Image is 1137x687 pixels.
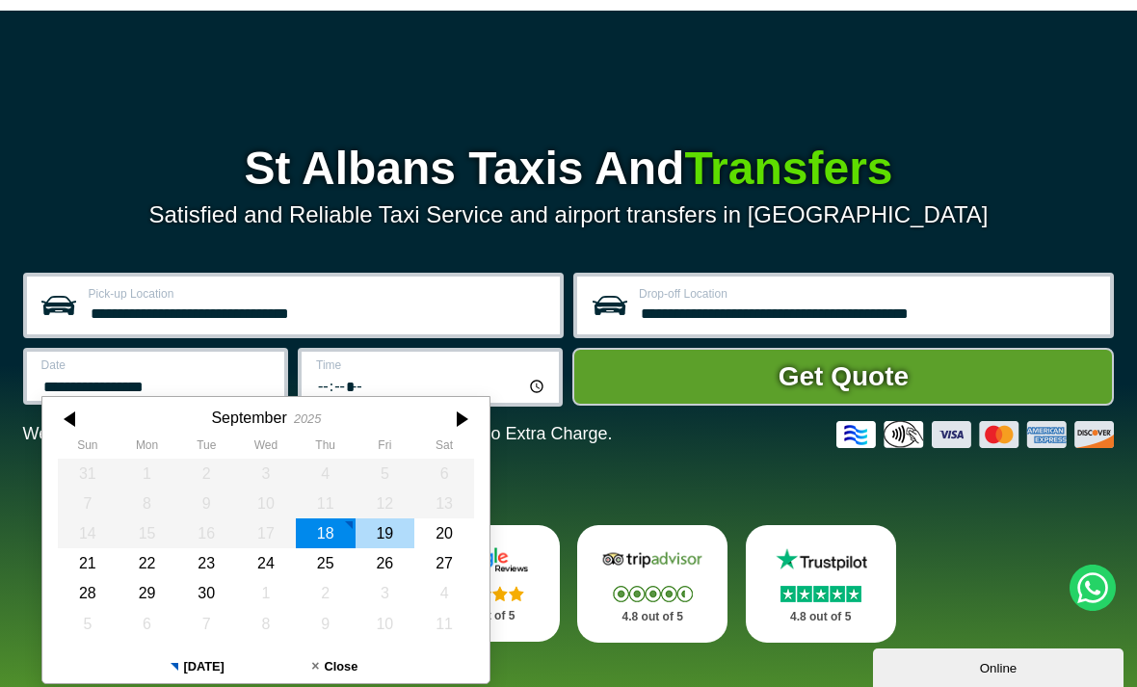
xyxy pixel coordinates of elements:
div: 06 October 2025 [117,609,176,639]
div: 25 September 2025 [295,548,355,578]
div: 01 September 2025 [117,459,176,489]
div: 04 October 2025 [414,578,474,608]
div: 08 September 2025 [117,489,176,518]
span: The Car at No Extra Charge. [391,424,612,443]
div: 01 October 2025 [236,578,296,608]
div: 29 September 2025 [117,578,176,608]
label: Pick-up Location [89,288,548,300]
div: 12 September 2025 [355,489,414,518]
label: Date [41,359,273,371]
img: Stars [613,586,693,602]
iframe: chat widget [873,645,1127,687]
div: 03 October 2025 [355,578,414,608]
button: Get Quote [572,348,1114,406]
th: Thursday [295,438,355,458]
div: 23 September 2025 [176,548,236,578]
div: 04 September 2025 [295,459,355,489]
a: Tripadvisor Stars 4.8 out of 5 [577,525,727,643]
div: 10 October 2025 [355,609,414,639]
th: Wednesday [236,438,296,458]
div: 03 September 2025 [236,459,296,489]
div: 07 September 2025 [58,489,118,518]
div: 13 September 2025 [414,489,474,518]
button: Close [266,650,404,683]
th: Tuesday [176,438,236,458]
img: Stars [780,586,861,602]
th: Saturday [414,438,474,458]
div: 02 October 2025 [295,578,355,608]
h1: St Albans Taxis And [23,145,1115,192]
div: September [211,409,286,427]
span: Transfers [684,143,892,194]
div: 16 September 2025 [176,518,236,548]
div: 02 September 2025 [176,459,236,489]
div: 18 September 2025 [295,518,355,548]
div: 15 September 2025 [117,518,176,548]
div: 14 September 2025 [58,518,118,548]
div: 09 October 2025 [295,609,355,639]
div: 17 September 2025 [236,518,296,548]
img: Tripadvisor [598,546,706,573]
th: Monday [117,438,176,458]
p: 4.8 out of 5 [767,605,875,629]
div: 2025 [293,411,320,426]
div: 07 October 2025 [176,609,236,639]
img: Credit And Debit Cards [836,421,1114,448]
button: [DATE] [128,650,266,683]
p: Satisfied and Reliable Taxi Service and airport transfers in [GEOGRAPHIC_DATA] [23,201,1115,228]
div: 10 September 2025 [236,489,296,518]
label: Time [316,359,547,371]
p: 4.8 out of 5 [598,605,706,629]
div: 08 October 2025 [236,609,296,639]
label: Drop-off Location [639,288,1098,300]
div: 05 October 2025 [58,609,118,639]
p: We Now Accept Card & Contactless Payment In [23,424,613,444]
div: 19 September 2025 [355,518,414,548]
div: 31 August 2025 [58,459,118,489]
div: 05 September 2025 [355,459,414,489]
div: 11 September 2025 [295,489,355,518]
div: 22 September 2025 [117,548,176,578]
div: 24 September 2025 [236,548,296,578]
div: 30 September 2025 [176,578,236,608]
th: Sunday [58,438,118,458]
img: Trustpilot [767,546,875,573]
div: 27 September 2025 [414,548,474,578]
div: 06 September 2025 [414,459,474,489]
div: 20 September 2025 [414,518,474,548]
div: 21 September 2025 [58,548,118,578]
div: 26 September 2025 [355,548,414,578]
div: 28 September 2025 [58,578,118,608]
a: Trustpilot Stars 4.8 out of 5 [746,525,896,643]
th: Friday [355,438,414,458]
div: 09 September 2025 [176,489,236,518]
div: 11 October 2025 [414,609,474,639]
